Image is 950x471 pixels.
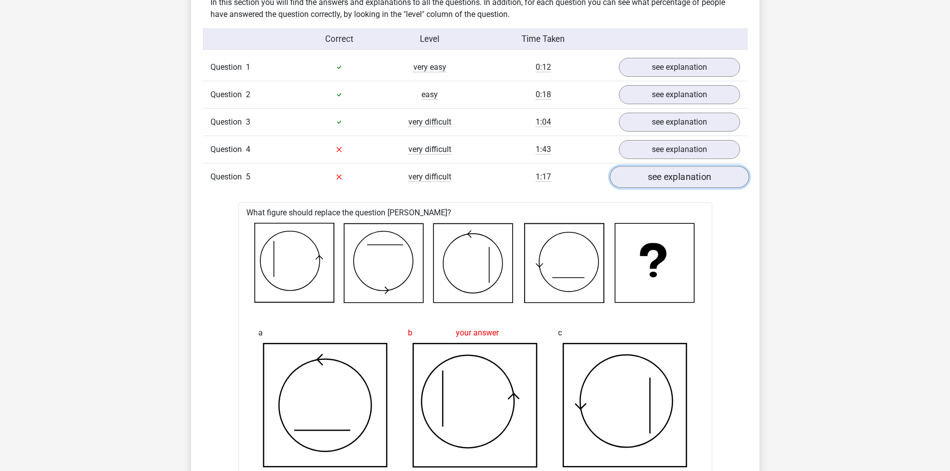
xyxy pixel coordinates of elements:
[475,33,611,45] div: Time Taken
[609,166,749,188] a: see explanation
[210,61,246,73] span: Question
[384,33,475,45] div: Level
[536,172,551,182] span: 1:17
[408,323,542,343] div: your answer
[246,172,250,181] span: 5
[258,323,263,343] span: a
[619,113,740,132] a: see explanation
[246,90,250,99] span: 2
[246,145,250,154] span: 4
[246,117,250,127] span: 3
[210,144,246,156] span: Question
[210,116,246,128] span: Question
[558,323,562,343] span: c
[619,58,740,77] a: see explanation
[619,140,740,159] a: see explanation
[408,323,412,343] span: b
[246,62,250,72] span: 1
[210,171,246,183] span: Question
[210,89,246,101] span: Question
[294,33,384,45] div: Correct
[536,145,551,155] span: 1:43
[536,90,551,100] span: 0:18
[408,172,451,182] span: very difficult
[408,117,451,127] span: very difficult
[408,145,451,155] span: very difficult
[536,117,551,127] span: 1:04
[413,62,446,72] span: very easy
[421,90,438,100] span: easy
[536,62,551,72] span: 0:12
[619,85,740,104] a: see explanation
